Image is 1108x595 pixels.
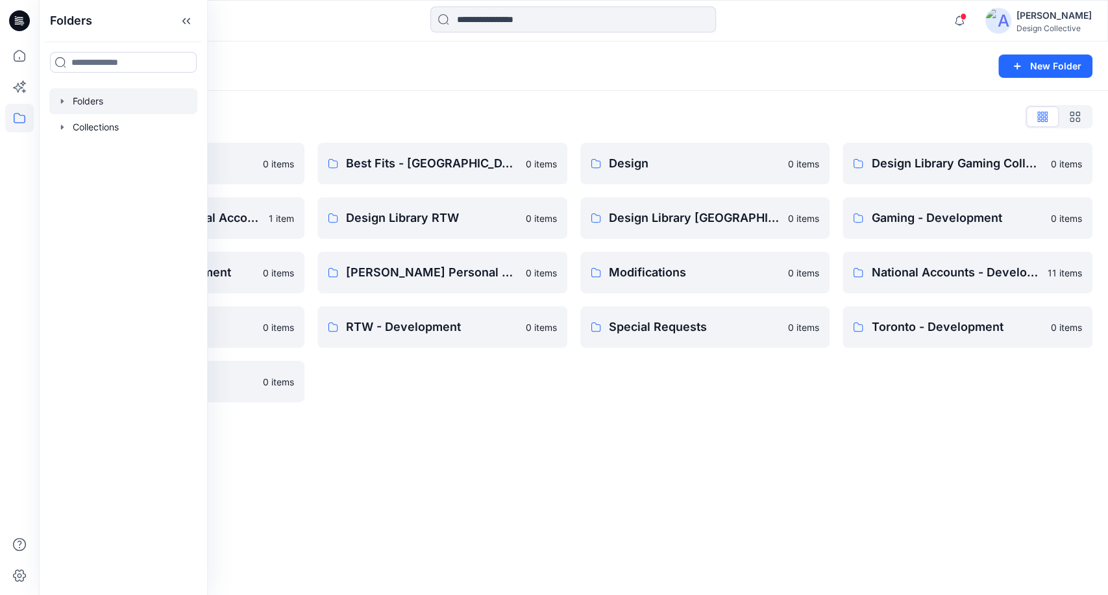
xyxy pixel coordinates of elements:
p: 0 items [526,157,557,171]
a: Toronto - Development0 items [843,306,1092,348]
p: Modifications [609,263,781,282]
p: 0 items [526,321,557,334]
p: Best Fits - [GEOGRAPHIC_DATA] [346,154,518,173]
a: Gaming - Development0 items [843,197,1092,239]
p: Toronto - Development [871,318,1043,336]
p: RTW - Development [346,318,518,336]
p: Design Library Gaming Collection [871,154,1043,173]
p: Design [609,154,781,173]
a: Design Library [GEOGRAPHIC_DATA]0 items [580,197,830,239]
p: Gaming - Development [871,209,1043,227]
p: 0 items [788,321,819,334]
p: 0 items [263,157,294,171]
div: [PERSON_NAME] [1016,8,1092,23]
div: Design Collective [1016,23,1092,33]
p: 0 items [1051,212,1082,225]
p: 0 items [526,212,557,225]
p: Design Library RTW [346,209,518,227]
a: Best Fits - [GEOGRAPHIC_DATA]0 items [317,143,567,184]
a: Design Library Gaming Collection0 items [843,143,1092,184]
p: National Accounts - Development [871,263,1040,282]
p: 0 items [1051,157,1082,171]
p: [PERSON_NAME] Personal Zone [346,263,518,282]
p: 11 items [1048,266,1082,280]
p: 0 items [263,375,294,389]
p: 0 items [788,266,819,280]
a: Design0 items [580,143,830,184]
p: Design Library [GEOGRAPHIC_DATA] [609,209,781,227]
a: Design Library RTW0 items [317,197,567,239]
p: 0 items [1051,321,1082,334]
a: [PERSON_NAME] Personal Zone0 items [317,252,567,293]
img: avatar [985,8,1011,34]
p: 0 items [526,266,557,280]
button: New Folder [998,55,1092,78]
a: RTW - Development0 items [317,306,567,348]
p: 0 items [788,157,819,171]
a: Special Requests0 items [580,306,830,348]
a: National Accounts - Development11 items [843,252,1092,293]
p: Special Requests [609,318,781,336]
p: 0 items [263,266,294,280]
p: 0 items [788,212,819,225]
a: Modifications0 items [580,252,830,293]
p: 0 items [263,321,294,334]
p: 1 item [269,212,294,225]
